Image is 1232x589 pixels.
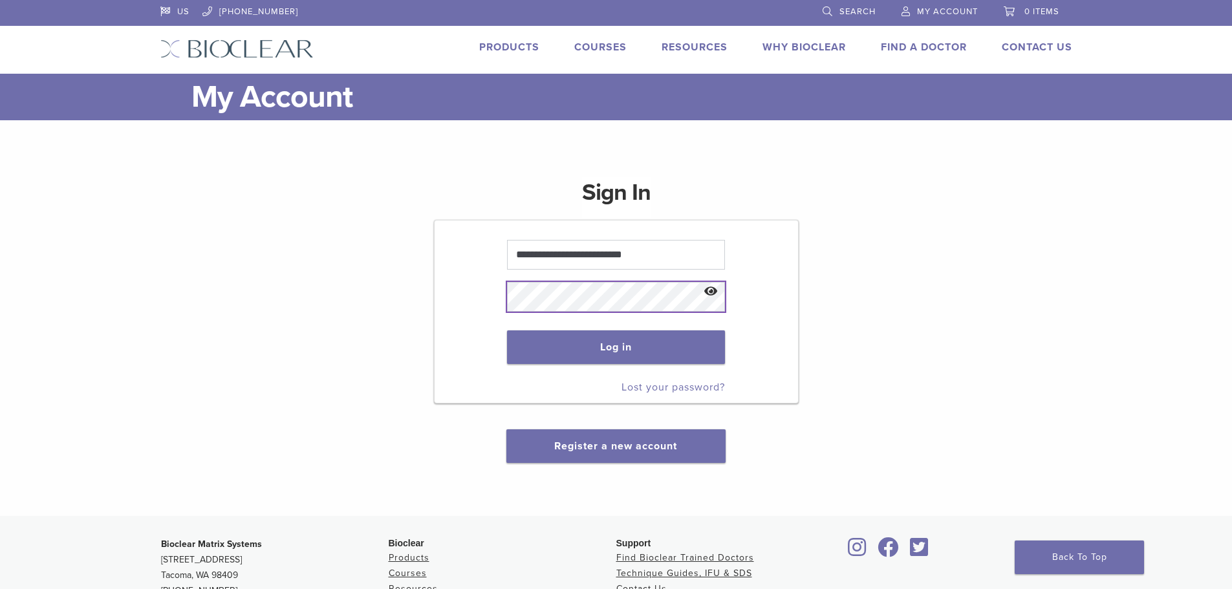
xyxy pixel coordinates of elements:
[1024,6,1059,17] span: 0 items
[582,177,651,219] h1: Sign In
[507,330,725,364] button: Log in
[874,545,903,558] a: Bioclear
[839,6,876,17] span: Search
[554,440,677,453] a: Register a new account
[621,381,725,394] a: Lost your password?
[1002,41,1072,54] a: Contact Us
[844,545,871,558] a: Bioclear
[616,538,651,548] span: Support
[191,74,1072,120] h1: My Account
[662,41,728,54] a: Resources
[917,6,978,17] span: My Account
[697,275,725,308] button: Show password
[1015,541,1144,574] a: Back To Top
[574,41,627,54] a: Courses
[389,568,427,579] a: Courses
[616,552,754,563] a: Find Bioclear Trained Doctors
[906,545,933,558] a: Bioclear
[479,41,539,54] a: Products
[389,538,424,548] span: Bioclear
[762,41,846,54] a: Why Bioclear
[389,552,429,563] a: Products
[881,41,967,54] a: Find A Doctor
[160,39,314,58] img: Bioclear
[161,539,262,550] strong: Bioclear Matrix Systems
[616,568,752,579] a: Technique Guides, IFU & SDS
[506,429,725,463] button: Register a new account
